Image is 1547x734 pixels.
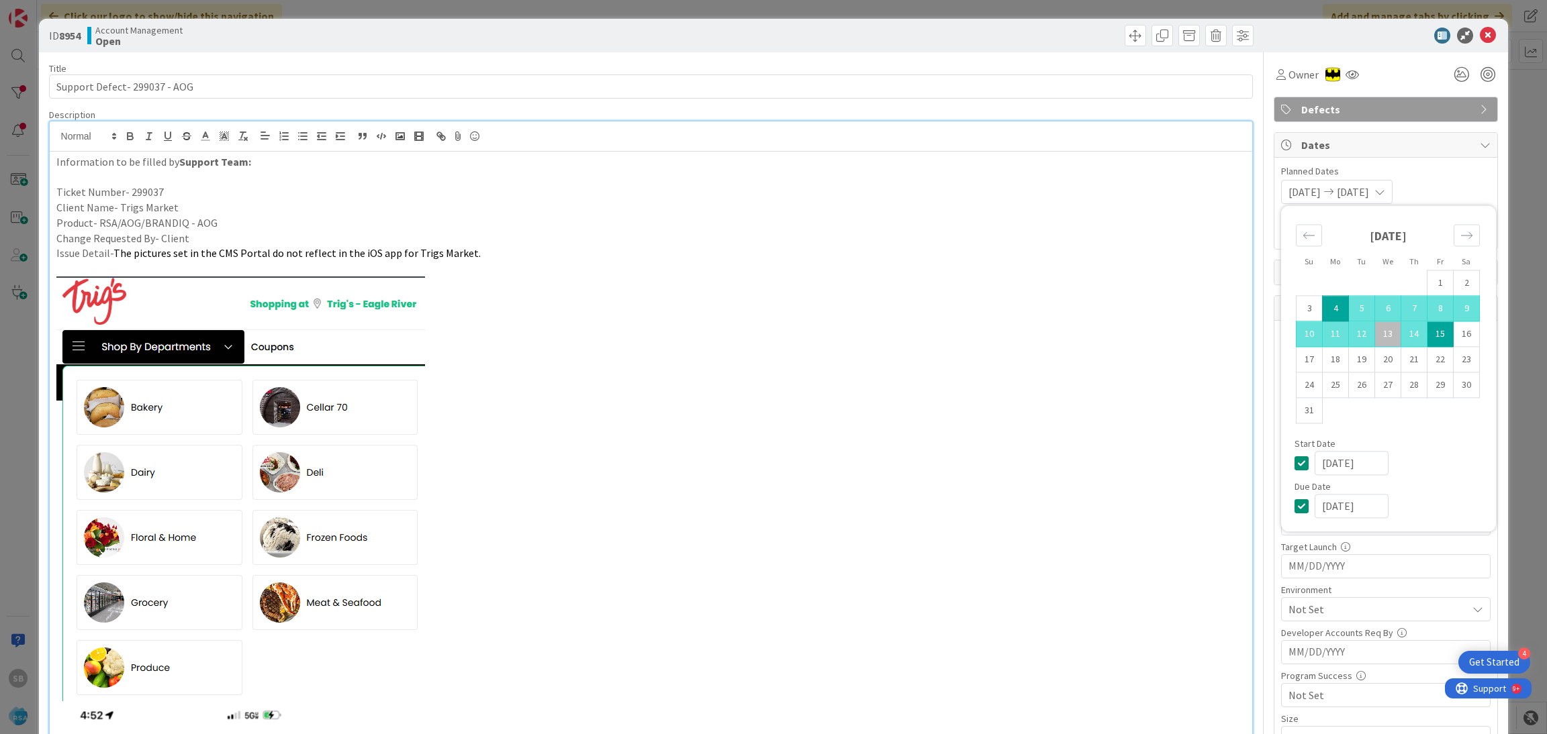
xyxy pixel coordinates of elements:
td: Choose Saturday, 08/30/2025 12:00 PM as your check-in date. It’s available. [1454,372,1480,398]
td: Choose Thursday, 08/21/2025 12:00 PM as your check-in date. It’s available. [1401,347,1427,372]
small: Sa [1462,256,1470,266]
span: Account Management [95,25,183,36]
td: Selected. Friday, 08/08/2025 12:00 PM [1427,296,1454,321]
div: 4 [1518,647,1530,660]
small: Fr [1437,256,1444,266]
span: Not Set [1288,687,1467,703]
span: Description [49,109,95,121]
input: MM/DD/YYYY [1288,641,1483,664]
td: Selected. Monday, 08/11/2025 12:00 PM [1323,321,1349,347]
b: Open [95,36,183,46]
strong: Support Team: [179,155,251,168]
td: Choose Sunday, 08/03/2025 12:00 PM as your check-in date. It’s available. [1297,296,1323,321]
td: Choose Tuesday, 08/26/2025 12:00 PM as your check-in date. It’s available. [1349,372,1375,398]
td: Choose Wednesday, 08/20/2025 12:00 PM as your check-in date. It’s available. [1375,347,1401,372]
small: Th [1409,256,1419,266]
p: Client Name- Trigs Market [56,200,1246,215]
input: type card name here... [49,74,1254,99]
td: Selected. Wednesday, 08/13/2025 12:00 PM [1375,321,1401,347]
td: Choose Thursday, 08/28/2025 12:00 PM as your check-in date. It’s available. [1401,372,1427,398]
p: Ticket Number- 299037 [56,185,1246,200]
td: Selected. Wednesday, 08/06/2025 12:00 PM [1375,296,1401,321]
div: Program Success [1281,671,1491,680]
div: Get Started [1469,656,1519,669]
span: [DATE] [1337,184,1369,200]
div: 9+ [68,5,75,16]
td: Choose Tuesday, 08/19/2025 12:00 PM as your check-in date. It’s available. [1349,347,1375,372]
span: [DATE] [1288,184,1321,200]
td: Choose Sunday, 08/17/2025 12:00 PM as your check-in date. It’s available. [1297,347,1323,372]
span: Support [28,2,61,18]
span: Dates [1301,137,1473,153]
span: Owner [1288,66,1319,83]
input: MM/DD/YYYY [1288,555,1483,578]
span: ID [49,28,81,44]
span: Planned Dates [1281,164,1491,178]
strong: [DATE] [1370,228,1407,244]
td: Selected. Thursday, 08/07/2025 12:00 PM [1401,296,1427,321]
span: Defects [1301,101,1473,117]
span: The pictures set in the CMS Portal do not reflect in the iOS app for Trigs Market. [113,246,481,260]
input: MM/DD/YYYY [1315,494,1389,518]
div: Target Launch [1281,542,1491,552]
input: MM/DD/YYYY [1315,451,1389,475]
p: Information to be filled by [56,154,1246,170]
div: Move forward to switch to the next month. [1454,224,1480,246]
small: Tu [1357,256,1366,266]
td: Selected. Saturday, 08/09/2025 12:00 PM [1454,296,1480,321]
div: Size [1281,714,1491,723]
small: Mo [1330,256,1340,266]
td: Choose Sunday, 08/24/2025 12:00 PM as your check-in date. It’s available. [1297,372,1323,398]
div: Move backward to switch to the previous month. [1296,224,1322,246]
b: 8954 [59,29,81,42]
div: Environment [1281,585,1491,594]
small: We [1382,256,1393,266]
span: Due Date [1295,482,1331,491]
td: Selected. Sunday, 08/10/2025 12:00 PM [1297,321,1323,347]
td: Choose Friday, 08/22/2025 12:00 PM as your check-in date. It’s available. [1427,347,1454,372]
label: Title [49,62,66,74]
td: Choose Saturday, 08/23/2025 12:00 PM as your check-in date. It’s available. [1454,347,1480,372]
img: edbsnd25f11edef8eda1a249bfef4c55cd223372272c6457c6631e6415357518afec58d52356d5bae8fa7393bbd0def03... [56,276,425,701]
span: Not Set [1288,601,1467,617]
td: Choose Friday, 08/01/2025 12:00 PM as your check-in date. It’s available. [1427,270,1454,296]
div: Calendar [1281,212,1495,439]
td: Selected. Tuesday, 08/12/2025 12:00 PM [1349,321,1375,347]
td: Choose Saturday, 08/16/2025 12:00 PM as your check-in date. It’s available. [1454,321,1480,347]
p: Change Requested By- Client [56,231,1246,246]
p: Issue Detail- [56,246,1246,261]
td: Choose Friday, 08/29/2025 12:00 PM as your check-in date. It’s available. [1427,372,1454,398]
td: Choose Saturday, 08/02/2025 12:00 PM as your check-in date. It’s available. [1454,270,1480,296]
td: Selected as start date. Monday, 08/04/2025 12:00 PM [1323,296,1349,321]
div: Developer Accounts Req By [1281,628,1491,637]
td: Selected. Tuesday, 08/05/2025 12:00 PM [1349,296,1375,321]
td: Choose Monday, 08/18/2025 12:00 PM as your check-in date. It’s available. [1323,347,1349,372]
td: Choose Sunday, 08/31/2025 12:00 PM as your check-in date. It’s available. [1297,398,1323,423]
td: Selected as end date. Friday, 08/15/2025 12:00 PM [1427,321,1454,347]
td: Selected. Thursday, 08/14/2025 12:00 PM [1401,321,1427,347]
small: Su [1305,256,1313,266]
td: Choose Wednesday, 08/27/2025 12:00 PM as your check-in date. It’s available. [1375,372,1401,398]
div: Open Get Started checklist, remaining modules: 4 [1458,651,1530,674]
td: Choose Monday, 08/25/2025 12:00 PM as your check-in date. It’s available. [1323,372,1349,398]
span: Start Date [1295,439,1335,448]
p: Product- RSA/AOG/BRANDIQ - AOG [56,215,1246,231]
img: AC [1325,67,1340,82]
